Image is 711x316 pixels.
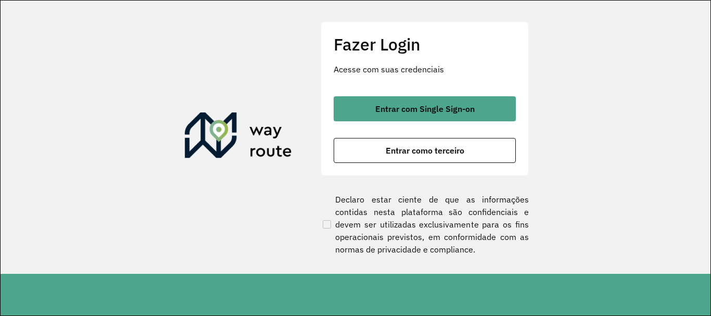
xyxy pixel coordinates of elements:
button: button [334,96,516,121]
button: button [334,138,516,163]
span: Entrar com Single Sign-on [375,105,475,113]
h2: Fazer Login [334,34,516,54]
img: Roteirizador AmbevTech [185,112,292,162]
label: Declaro estar ciente de que as informações contidas nesta plataforma são confidenciais e devem se... [321,193,529,256]
p: Acesse com suas credenciais [334,63,516,75]
span: Entrar como terceiro [386,146,464,155]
